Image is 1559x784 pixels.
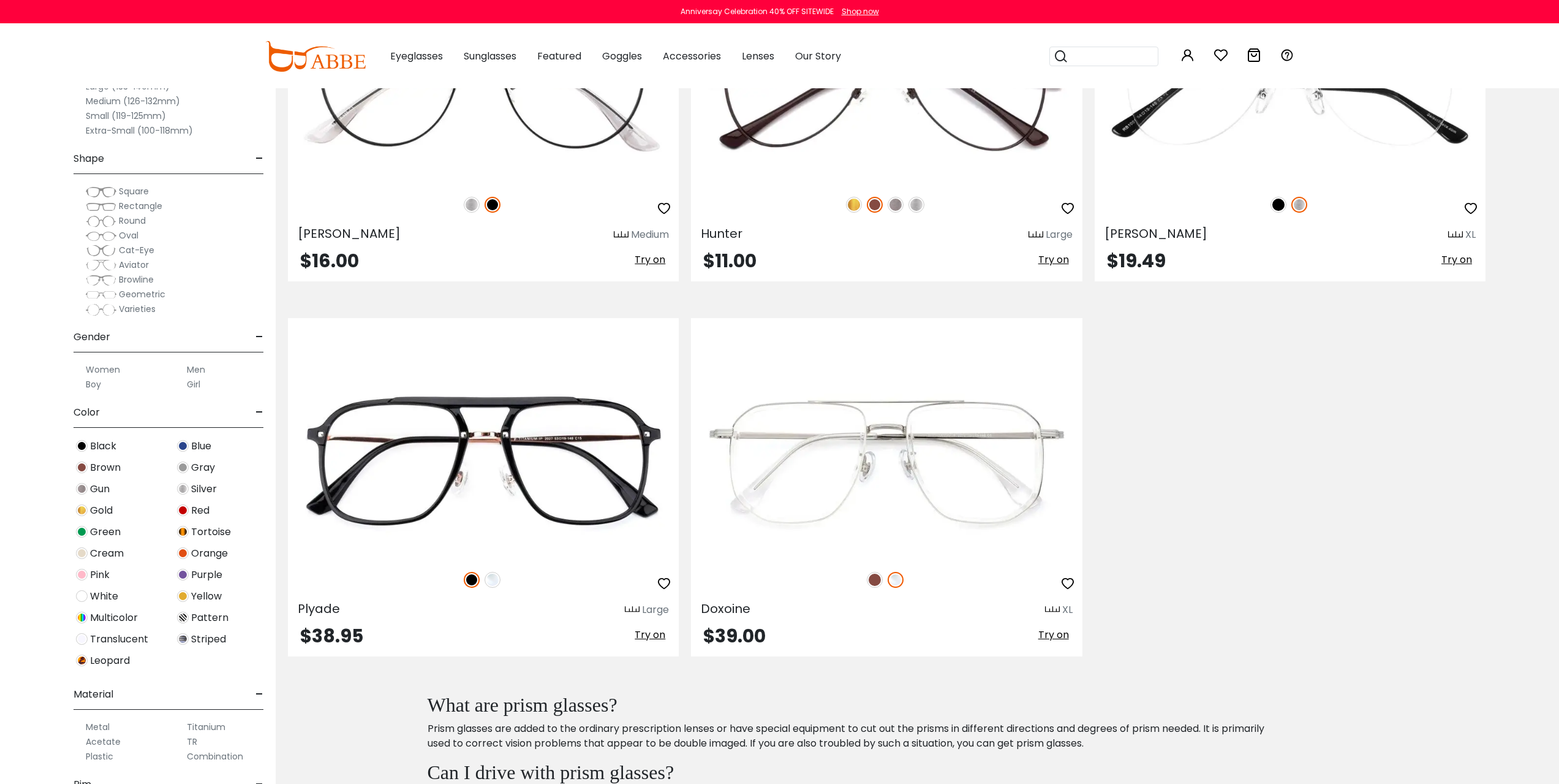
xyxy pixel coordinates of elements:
[119,229,138,242] span: Oval
[300,248,359,274] span: $16.00
[86,230,116,242] img: Oval.png
[288,362,679,558] img: Black Plyade - Titanium,TR ,Adjust Nose Pads
[74,398,100,427] span: Color
[74,680,113,709] span: Material
[86,749,113,764] label: Plastic
[464,49,516,63] span: Sunglasses
[1062,603,1073,617] div: XL
[76,590,88,602] img: White
[428,721,1273,751] p: Prism glasses are added to the ordinary prescription lenses or have special equipment to cut out ...
[663,49,721,63] span: Accessories
[90,525,121,539] span: Green
[191,439,211,454] span: Blue
[191,546,228,561] span: Orange
[642,603,669,617] div: Large
[76,547,88,559] img: Cream
[177,483,189,495] img: Silver
[300,623,363,649] span: $38.95
[681,6,834,17] div: Anniversay Celebration 40% OFF SITEWIDE
[177,547,189,559] img: Orange
[86,123,193,138] label: Extra-Small (100-118mm)
[298,225,401,242] span: [PERSON_NAME]
[1035,627,1073,643] button: Try on
[691,362,1082,558] img: Fclear Doxoine - Titanium,TR ,Adjust Nose Pads
[177,612,189,623] img: Pattern
[177,504,189,516] img: Red
[191,482,217,497] span: Silver
[428,761,1273,784] h2: Can I drive with prism glasses?
[428,693,1273,717] h2: What are prism glasses?
[614,230,629,240] img: size ruler
[631,252,669,268] button: Try on
[90,653,130,668] span: Leopard
[76,462,88,473] img: Brown
[625,606,640,615] img: size ruler
[86,289,116,301] img: Geometric.png
[485,197,500,213] img: Black
[86,200,116,213] img: Rectangle.png
[86,720,110,734] label: Metal
[187,734,197,749] label: TR
[390,49,443,63] span: Eyeglasses
[191,568,222,582] span: Purple
[703,248,757,274] span: $11.00
[631,627,669,643] button: Try on
[90,482,110,497] span: Gun
[86,362,120,377] label: Women
[265,41,366,72] img: abbeglasses.com
[631,227,669,242] div: Medium
[86,108,166,123] label: Small (119-125mm)
[90,439,116,454] span: Black
[76,440,88,452] img: Black
[1441,253,1472,267] span: Try on
[1029,230,1043,240] img: size ruler
[464,197,480,213] img: Silver
[119,303,156,315] span: Varieties
[86,377,101,392] label: Boy
[867,572,883,588] img: Brown
[255,144,263,173] span: -
[177,569,189,580] img: Purple
[255,680,263,709] span: -
[86,259,116,272] img: Aviator.png
[119,185,149,197] span: Square
[1448,230,1463,240] img: size ruler
[90,546,124,561] span: Cream
[119,288,165,300] span: Geometric
[485,572,500,588] img: Clear
[888,572,904,588] img: Clear
[76,633,88,645] img: Translucent
[1046,227,1073,242] div: Large
[191,611,228,625] span: Pattern
[187,362,205,377] label: Men
[90,460,121,475] span: Brown
[701,225,742,242] span: Hunter
[191,589,222,604] span: Yellow
[836,6,879,17] a: Shop now
[187,749,243,764] label: Combination
[1291,197,1307,213] img: Silver
[177,462,189,473] img: Gray
[119,215,146,227] span: Round
[177,590,189,602] img: Yellow
[1035,252,1073,268] button: Try on
[1270,197,1286,213] img: Black
[703,623,766,649] span: $39.00
[191,460,215,475] span: Gray
[635,253,665,267] span: Try on
[1438,252,1476,268] button: Try on
[86,303,116,316] img: Varieties.png
[1038,628,1069,642] span: Try on
[1104,225,1207,242] span: [PERSON_NAME]
[76,504,88,516] img: Gold
[1045,606,1060,615] img: size ruler
[602,49,642,63] span: Goggles
[191,525,231,539] span: Tortoise
[74,322,110,352] span: Gender
[1038,253,1069,267] span: Try on
[187,720,225,734] label: Titanium
[86,94,180,108] label: Medium (126-132mm)
[119,244,154,256] span: Cat-Eye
